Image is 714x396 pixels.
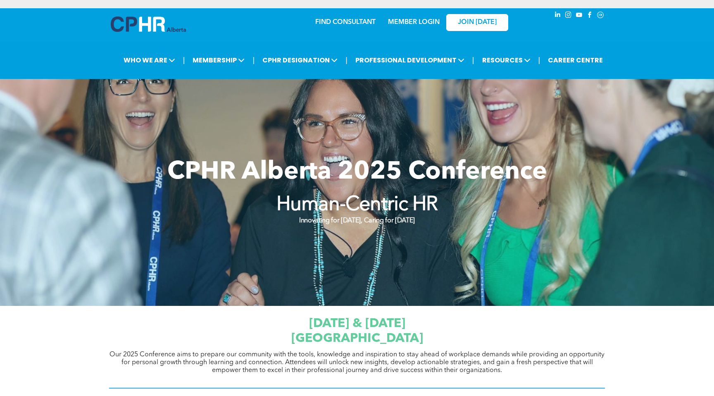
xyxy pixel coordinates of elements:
a: instagram [564,10,573,21]
strong: Human-Centric HR [276,195,438,215]
span: MEMBERSHIP [190,52,247,68]
li: | [538,52,540,69]
span: PROFESSIONAL DEVELOPMENT [353,52,467,68]
li: | [472,52,474,69]
span: Our 2025 Conference aims to prepare our community with the tools, knowledge and inspiration to st... [109,351,605,374]
span: WHO WE ARE [121,52,178,68]
span: [DATE] & [DATE] [309,317,405,330]
a: Social network [596,10,605,21]
a: FIND CONSULTANT [315,19,376,26]
span: CPHR Alberta 2025 Conference [167,160,547,185]
span: RESOURCES [480,52,533,68]
span: [GEOGRAPHIC_DATA] [291,332,423,345]
li: | [183,52,185,69]
a: linkedin [553,10,562,21]
li: | [252,52,255,69]
li: | [345,52,347,69]
strong: Innovating for [DATE], Caring for [DATE] [299,217,415,224]
a: CAREER CENTRE [545,52,605,68]
a: JOIN [DATE] [446,14,508,31]
a: MEMBER LOGIN [388,19,440,26]
span: CPHR DESIGNATION [260,52,340,68]
span: JOIN [DATE] [458,19,497,26]
img: A blue and white logo for cp alberta [111,17,186,32]
a: facebook [585,10,594,21]
a: youtube [574,10,583,21]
